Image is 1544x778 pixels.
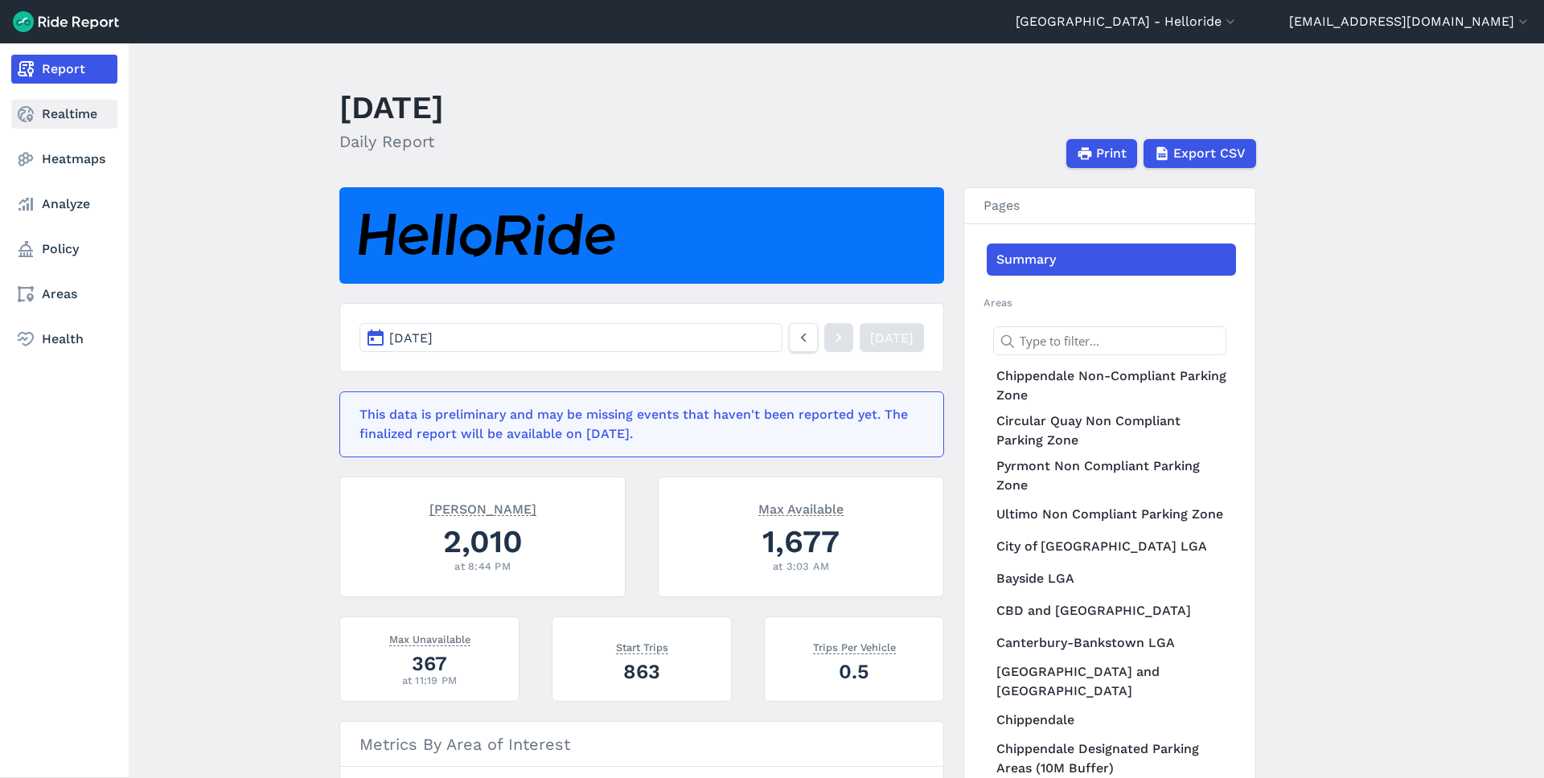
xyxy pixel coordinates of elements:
a: [GEOGRAPHIC_DATA] and [GEOGRAPHIC_DATA] [987,659,1236,704]
a: Bayside LGA [987,563,1236,595]
img: HelloRide [359,214,615,258]
div: 2,010 [359,519,606,563]
div: at 8:44 PM [359,559,606,574]
a: Canterbury-Bankstown LGA [987,627,1236,659]
span: Start Trips [616,638,668,654]
a: Health [11,325,117,354]
span: Trips Per Vehicle [813,638,896,654]
button: Export CSV [1144,139,1256,168]
div: This data is preliminary and may be missing events that haven't been reported yet. The finalized ... [359,405,914,444]
a: Heatmaps [11,145,117,174]
div: 1,677 [678,519,924,563]
button: Print [1066,139,1137,168]
a: Analyze [11,190,117,219]
a: CBD and [GEOGRAPHIC_DATA] [987,595,1236,627]
span: Max Unavailable [389,630,470,646]
span: Print [1096,144,1127,163]
a: Areas [11,280,117,309]
a: Report [11,55,117,84]
a: City of [GEOGRAPHIC_DATA] LGA [987,530,1236,563]
span: [DATE] [389,330,433,346]
span: [PERSON_NAME] [429,500,536,516]
span: Max Available [758,500,844,516]
div: at 3:03 AM [678,559,924,574]
button: [GEOGRAPHIC_DATA] - Helloride [1016,12,1238,31]
h3: Pages [964,188,1255,224]
h2: Areas [983,295,1236,310]
h2: Daily Report [339,129,444,154]
a: [DATE] [860,323,924,352]
a: Policy [11,235,117,264]
a: Circular Quay Non Compliant Parking Zone [987,408,1236,453]
div: 367 [359,649,499,678]
a: Ultimo Non Compliant Parking Zone [987,498,1236,530]
button: [DATE] [359,323,782,352]
a: Realtime [11,100,117,129]
button: [EMAIL_ADDRESS][DOMAIN_NAME] [1289,12,1531,31]
a: Summary [987,244,1236,276]
a: Pyrmont Non Compliant Parking Zone [987,453,1236,498]
h3: Metrics By Area of Interest [340,722,943,767]
div: 0.5 [784,657,924,686]
div: 863 [572,657,712,686]
h1: [DATE] [339,85,444,129]
a: Chippendale Non-Compliant Parking Zone [987,363,1236,408]
div: at 11:19 PM [359,673,499,688]
a: Chippendale [987,704,1236,736]
img: Ride Report [13,11,119,32]
input: Type to filter... [993,326,1226,355]
span: Export CSV [1173,144,1246,163]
